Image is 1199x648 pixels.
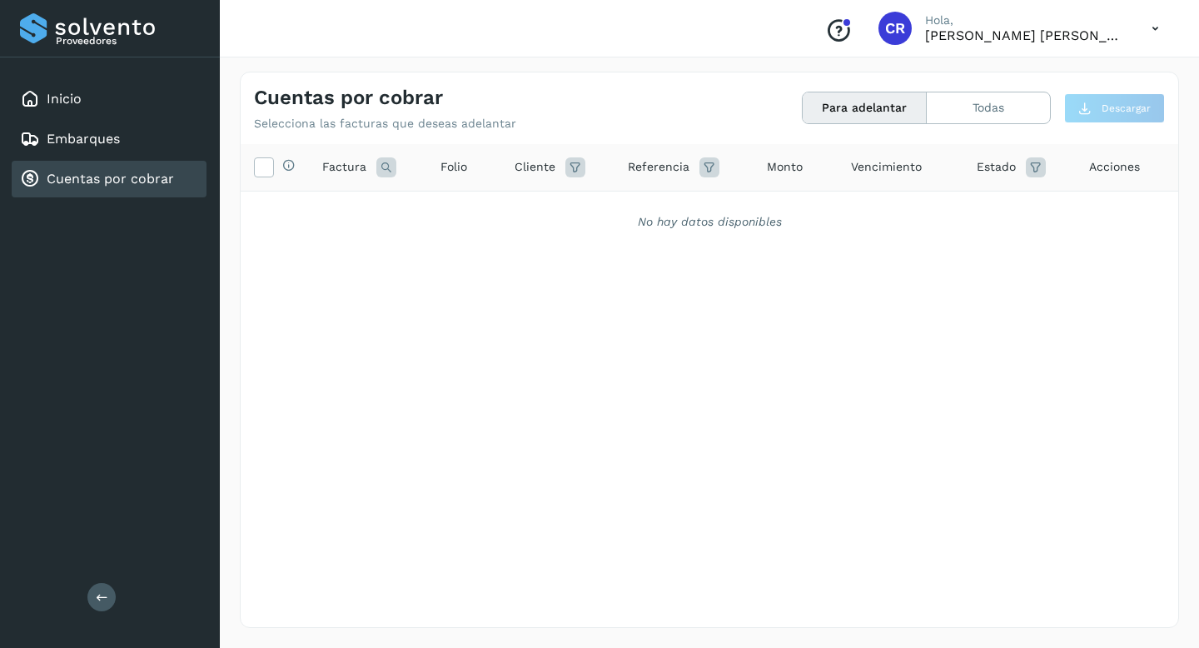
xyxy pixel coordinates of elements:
a: Embarques [47,131,120,147]
p: Selecciona las facturas que deseas adelantar [254,117,516,131]
span: Referencia [628,158,689,176]
button: Para adelantar [803,92,927,123]
p: Proveedores [56,35,200,47]
span: Acciones [1089,158,1140,176]
button: Todas [927,92,1050,123]
span: Cliente [515,158,555,176]
div: No hay datos disponibles [262,213,1157,231]
p: Hola, [925,13,1125,27]
div: Cuentas por cobrar [12,161,206,197]
a: Cuentas por cobrar [47,171,174,187]
button: Descargar [1064,93,1165,123]
h4: Cuentas por cobrar [254,86,443,110]
span: Descargar [1102,101,1151,116]
p: CARLOS RODOLFO BELLI PEDRAZA [925,27,1125,43]
span: Folio [440,158,467,176]
span: Factura [322,158,366,176]
div: Inicio [12,81,206,117]
div: Embarques [12,121,206,157]
span: Vencimiento [851,158,922,176]
a: Inicio [47,91,82,107]
span: Monto [767,158,803,176]
span: Estado [977,158,1016,176]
